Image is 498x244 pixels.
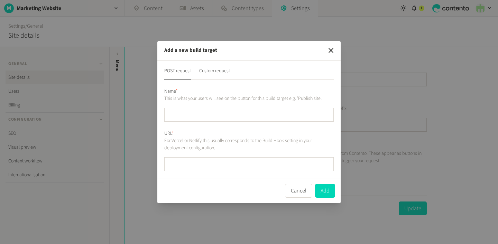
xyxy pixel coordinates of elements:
[164,95,334,102] p: This is what your users will see on the button for this build target e.g. 'Publish site'.
[199,67,230,79] button: Custom request
[164,67,191,79] button: POST request
[164,137,334,152] p: For Vercel or Netlify this usually corresponds to the Build Hook setting in your deployment confi...
[315,184,335,198] button: Add
[164,88,178,95] label: Name
[164,47,217,55] h2: Add a new build target
[285,184,312,198] button: Cancel
[164,130,174,137] label: URL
